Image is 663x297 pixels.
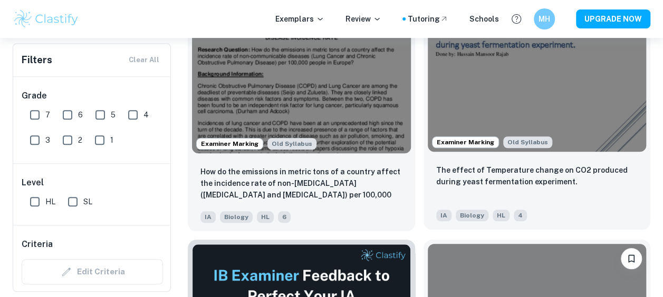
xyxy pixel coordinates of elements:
span: 7 [45,109,50,121]
button: MH [534,8,555,29]
p: The effect of Temperature change on CO2 produced during yeast fermentation experiment. [436,164,638,187]
span: 2 [78,134,82,146]
h6: Grade [22,90,163,102]
h6: Filters [22,53,52,67]
h6: MH [539,13,551,25]
div: Starting from the May 2025 session, the Biology IA requirements have changed. It's OK to refer to... [267,138,316,150]
span: Examiner Marking [433,137,498,147]
h6: Criteria [22,238,53,251]
span: 4 [143,109,149,121]
span: Examiner Marking [197,139,263,148]
span: IA [200,211,216,223]
div: Starting from the May 2025 session, the Biology IA requirements have changed. It's OK to refer to... [503,136,552,148]
span: HL [45,196,55,207]
span: 5 [111,109,116,121]
span: Biology [456,210,488,221]
p: How do the emissions in metric tons of a country affect the incidence rate of non-communicable di... [200,166,402,202]
span: 6 [278,211,291,223]
div: Criteria filters are unavailable when searching by topic [22,259,163,284]
p: Review [345,13,381,25]
span: HL [493,210,510,221]
img: Clastify logo [13,8,80,29]
span: 4 [514,210,527,221]
span: Old Syllabus [503,136,552,148]
span: 6 [78,109,83,121]
span: 3 [45,134,50,146]
button: Help and Feedback [507,10,525,28]
span: IA [436,210,451,221]
span: Old Syllabus [267,138,316,150]
span: Biology [220,211,253,223]
a: Tutoring [408,13,448,25]
span: SL [83,196,92,207]
p: Exemplars [275,13,324,25]
span: HL [257,211,274,223]
span: 1 [110,134,113,146]
button: UPGRADE NOW [576,9,650,28]
h6: Level [22,176,163,189]
a: Schools [469,13,499,25]
button: Bookmark [621,248,642,269]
